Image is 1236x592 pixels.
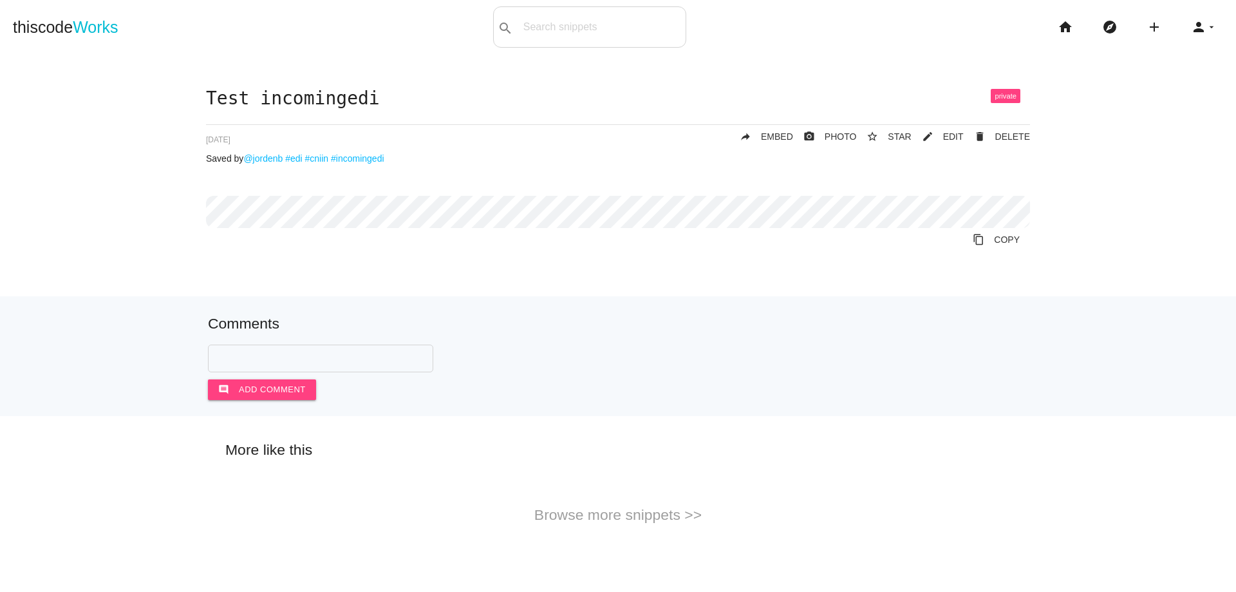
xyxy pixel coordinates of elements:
span: STAR [888,131,911,142]
a: #incomingedi [331,153,384,164]
button: search [494,7,517,47]
span: PHOTO [825,131,857,142]
button: commentAdd comment [208,379,316,400]
a: replyEMBED [729,125,793,148]
i: photo_camera [803,125,815,148]
i: add [1147,6,1162,48]
h5: More like this [206,442,1030,458]
span: EMBED [761,131,793,142]
a: mode_editEDIT [912,125,964,148]
span: EDIT [943,131,964,142]
i: content_copy [973,228,984,251]
a: thiscodeWorks [13,6,118,48]
h5: Comments [208,316,1028,332]
h1: Test incomingedi [206,89,1030,109]
a: Delete Post [964,125,1030,148]
a: photo_cameraPHOTO [793,125,857,148]
i: explore [1102,6,1118,48]
span: [DATE] [206,135,230,144]
i: delete [974,125,986,148]
i: comment [218,379,229,400]
span: DELETE [995,131,1030,142]
a: #cniin [305,153,329,164]
input: Search snippets [517,14,686,41]
span: Works [73,18,118,36]
i: home [1058,6,1073,48]
i: arrow_drop_down [1206,6,1217,48]
button: star_borderSTAR [856,125,911,148]
i: star_border [866,125,878,148]
i: mode_edit [922,125,933,148]
a: Copy to Clipboard [962,228,1030,251]
i: person [1191,6,1206,48]
i: reply [740,125,751,148]
p: Saved by [206,153,1030,164]
a: #edi [285,153,302,164]
i: search [498,8,513,49]
a: @jordenb [243,153,283,164]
